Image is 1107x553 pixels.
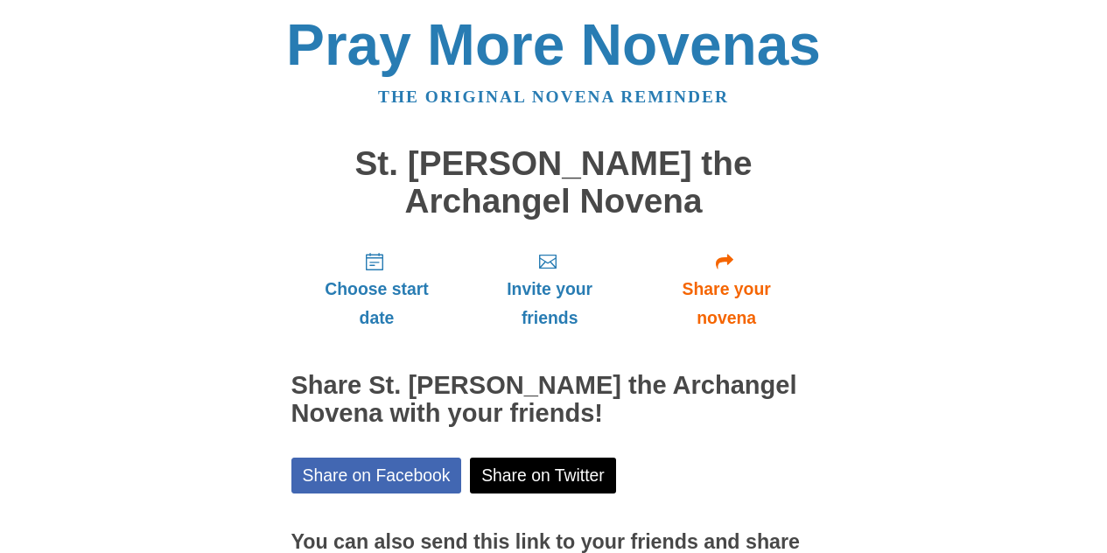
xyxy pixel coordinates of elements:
a: Choose start date [291,237,463,341]
a: Share on Twitter [470,458,616,493]
a: Share your novena [637,237,816,341]
span: Choose start date [309,275,445,332]
a: Pray More Novenas [286,12,821,77]
span: Share your novena [655,275,799,332]
a: Invite your friends [462,237,636,341]
a: The original novena reminder [378,87,729,106]
span: Invite your friends [480,275,619,332]
a: Share on Facebook [291,458,462,493]
h1: St. [PERSON_NAME] the Archangel Novena [291,145,816,220]
h2: Share St. [PERSON_NAME] the Archangel Novena with your friends! [291,372,816,428]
